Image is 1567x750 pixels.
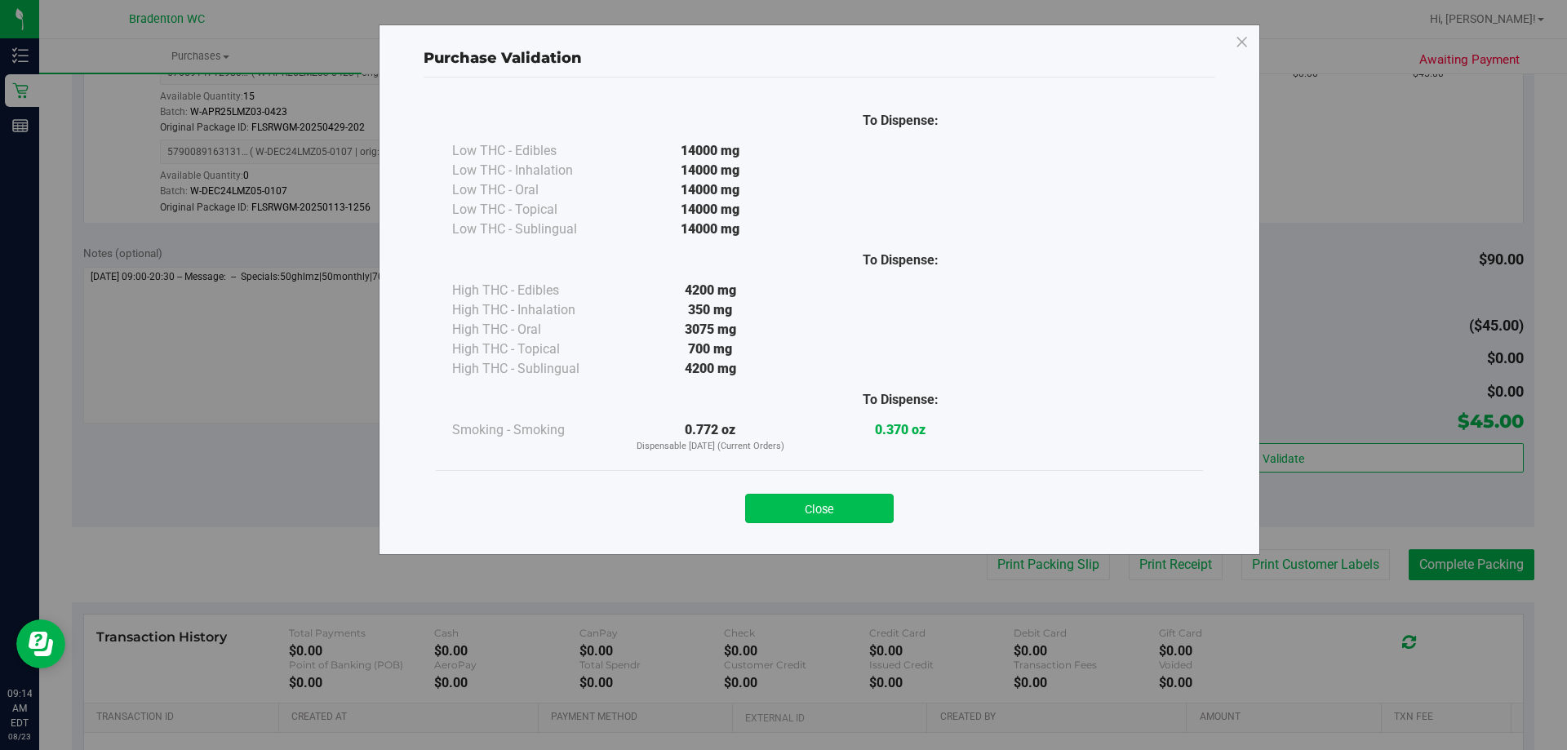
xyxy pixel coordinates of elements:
p: Dispensable [DATE] (Current Orders) [615,440,806,454]
div: High THC - Inhalation [452,300,615,320]
button: Close [745,494,894,523]
div: Low THC - Oral [452,180,615,200]
div: To Dispense: [806,251,996,270]
div: High THC - Sublingual [452,359,615,379]
div: High THC - Edibles [452,281,615,300]
strong: 0.370 oz [875,422,926,437]
div: To Dispense: [806,111,996,131]
div: 4200 mg [615,281,806,300]
div: Low THC - Edibles [452,141,615,161]
div: 3075 mg [615,320,806,339]
div: High THC - Oral [452,320,615,339]
div: High THC - Topical [452,339,615,359]
div: 4200 mg [615,359,806,379]
div: 14000 mg [615,180,806,200]
div: 14000 mg [615,141,806,161]
div: Smoking - Smoking [452,420,615,440]
div: 0.772 oz [615,420,806,454]
div: 14000 mg [615,220,806,239]
iframe: Resource center [16,619,65,668]
span: Purchase Validation [424,49,582,67]
div: 14000 mg [615,200,806,220]
div: Low THC - Inhalation [452,161,615,180]
div: Low THC - Sublingual [452,220,615,239]
div: Low THC - Topical [452,200,615,220]
div: 14000 mg [615,161,806,180]
div: 350 mg [615,300,806,320]
div: 700 mg [615,339,806,359]
div: To Dispense: [806,390,996,410]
